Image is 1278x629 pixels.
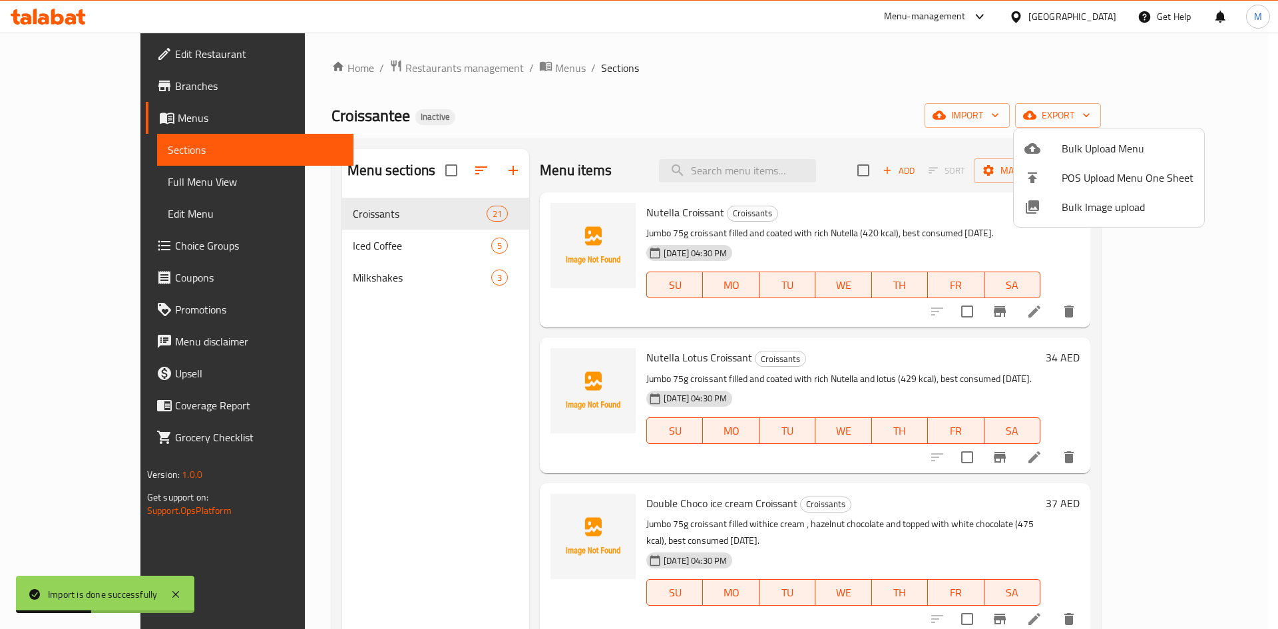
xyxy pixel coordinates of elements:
span: Bulk Upload Menu [1062,140,1193,156]
span: Bulk Image upload [1062,199,1193,215]
li: Upload bulk menu [1014,134,1204,163]
span: POS Upload Menu One Sheet [1062,170,1193,186]
div: Import is done successfully [48,587,157,602]
li: POS Upload Menu One Sheet [1014,163,1204,192]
